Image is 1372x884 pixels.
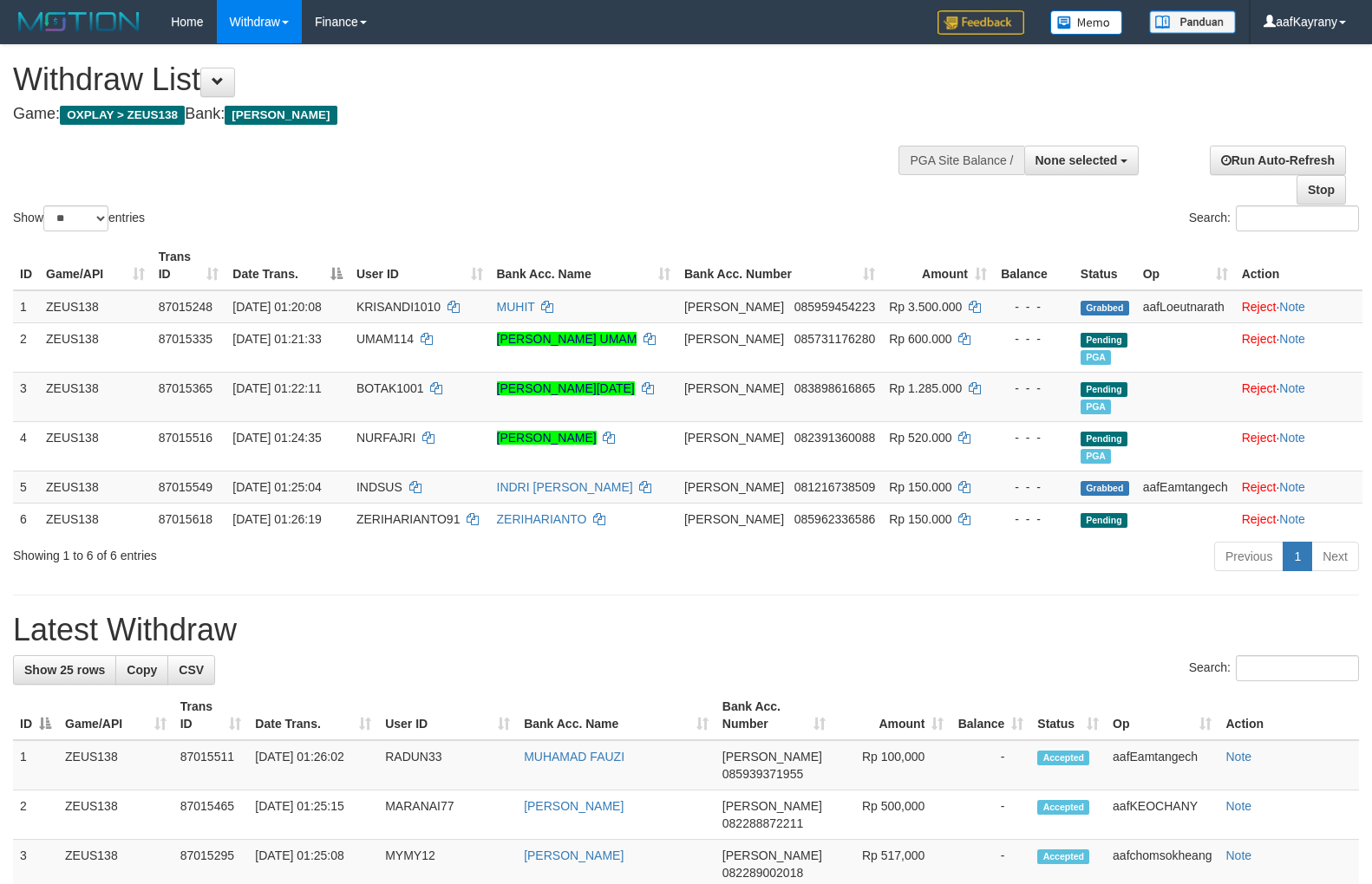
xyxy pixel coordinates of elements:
[1279,381,1305,395] a: Note
[497,300,535,314] a: MUHIT
[356,381,424,395] span: BOTAK1001
[248,691,378,740] th: Date Trans.: activate to sort column ascending
[39,421,152,471] td: ZEUS138
[497,431,597,445] a: [PERSON_NAME]
[159,300,212,314] span: 87015248
[1235,372,1362,421] td: ·
[159,381,212,395] span: 87015365
[684,300,784,314] span: [PERSON_NAME]
[356,480,402,494] span: INDSUS
[1074,241,1136,290] th: Status
[1001,330,1067,348] div: - - -
[1001,510,1067,528] div: - - -
[248,790,378,840] td: [DATE] 01:25:15
[889,300,962,314] span: Rp 3.500.000
[1050,10,1123,35] img: Button%20Memo.svg
[1081,301,1129,315] span: Grabbed
[1236,655,1359,681] input: Search:
[248,740,378,790] td: [DATE] 01:26:02
[58,740,173,790] td: ZEUS138
[39,372,152,421] td: ZEUS138
[356,300,441,314] span: KRISANDI1010
[951,790,1030,840] td: -
[1235,421,1362,471] td: ·
[1279,512,1305,526] a: Note
[13,290,39,323] td: 1
[882,241,994,290] th: Amount: activate to sort column ascending
[517,691,715,740] th: Bank Acc. Name: activate to sort column ascending
[225,241,350,290] th: Date Trans.: activate to sort column descending
[13,106,898,123] h4: Game: Bank:
[179,663,204,677] span: CSV
[1218,691,1359,740] th: Action
[13,471,39,503] td: 5
[356,332,414,346] span: UMAM114
[58,790,173,840] td: ZEUS138
[60,106,185,125] span: OXPLAY > ZEUS138
[1242,512,1277,526] a: Reject
[1081,350,1111,365] span: Marked by aafchomsokheang
[1081,333,1127,348] span: Pending
[722,750,822,764] span: [PERSON_NAME]
[1081,400,1111,414] span: Marked by aafchomsokheang
[232,512,321,526] span: [DATE] 01:26:19
[13,241,39,290] th: ID
[1081,432,1127,446] span: Pending
[889,512,951,526] span: Rp 150.000
[951,691,1030,740] th: Balance: activate to sort column ascending
[13,655,116,685] a: Show 25 rows
[794,332,875,346] span: Copy 085731176280 to clipboard
[13,503,39,535] td: 6
[497,480,633,494] a: INDRI [PERSON_NAME]
[13,613,1359,647] h1: Latest Withdraw
[684,431,784,445] span: [PERSON_NAME]
[159,332,212,346] span: 87015335
[794,480,875,494] span: Copy 081216738509 to clipboard
[1106,740,1218,790] td: aafEamtangech
[378,740,517,790] td: RADUN33
[356,512,461,526] span: ZERIHARIANTO91
[1235,471,1362,503] td: ·
[1001,380,1067,397] div: - - -
[684,480,784,494] span: [PERSON_NAME]
[13,9,145,35] img: MOTION_logo.png
[722,848,822,862] span: [PERSON_NAME]
[1081,513,1127,528] span: Pending
[1225,750,1251,764] a: Note
[1030,691,1106,740] th: Status: activate to sort column ascending
[24,663,105,677] span: Show 25 rows
[715,691,833,740] th: Bank Acc. Number: activate to sort column ascending
[1214,542,1284,571] a: Previous
[13,205,145,231] label: Show entries
[1037,800,1089,815] span: Accepted
[1136,290,1235,323] td: aafLoeutnarath
[39,471,152,503] td: ZEUS138
[722,767,803,781] span: Copy 085939371955 to clipboard
[159,512,212,526] span: 87015618
[1283,542,1312,571] a: 1
[1235,503,1362,535] td: ·
[833,790,951,840] td: Rp 500,000
[524,750,624,764] a: MUHAMAD FAUZI
[794,512,875,526] span: Copy 085962336586 to clipboard
[938,10,1024,35] img: Feedback.jpg
[889,332,951,346] span: Rp 600.000
[39,290,152,323] td: ZEUS138
[1279,300,1305,314] a: Note
[1225,848,1251,862] a: Note
[889,381,962,395] span: Rp 1.285.000
[167,655,215,685] a: CSV
[898,146,1023,175] div: PGA Site Balance /
[1235,290,1362,323] td: ·
[524,848,624,862] a: [PERSON_NAME]
[159,480,212,494] span: 87015549
[232,431,321,445] span: [DATE] 01:24:35
[833,691,951,740] th: Amount: activate to sort column ascending
[1106,790,1218,840] td: aafKEOCHANY
[1037,849,1089,864] span: Accepted
[232,332,321,346] span: [DATE] 01:21:33
[173,740,249,790] td: 87015511
[127,663,157,677] span: Copy
[1136,241,1235,290] th: Op: activate to sort column ascending
[1297,175,1346,205] a: Stop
